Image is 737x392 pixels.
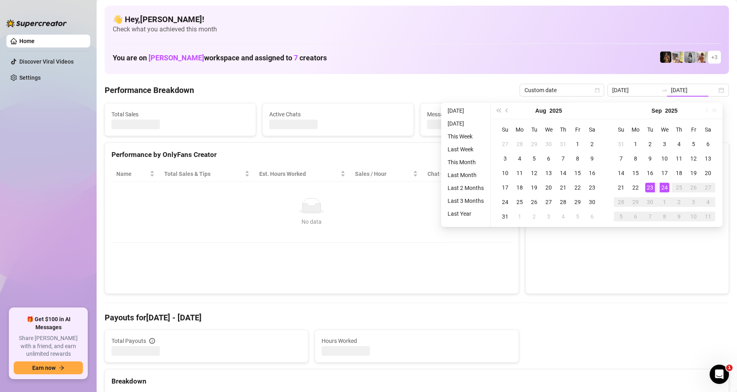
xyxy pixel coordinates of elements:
[259,169,339,178] div: Est. Hours Worked
[427,169,500,178] span: Chat Conversion
[532,149,722,160] div: Sales by OnlyFans Creator
[111,149,512,160] div: Performance by OnlyFans Creator
[19,38,35,44] a: Home
[111,110,249,119] span: Total Sales
[661,87,668,93] span: to
[149,54,204,62] span: [PERSON_NAME]
[14,316,83,331] span: 🎁 Get $100 in AI Messages
[159,166,254,182] th: Total Sales & Tips
[120,217,504,226] div: No data
[524,84,599,96] span: Custom date
[661,87,668,93] span: swap-right
[116,169,148,178] span: Name
[19,74,41,81] a: Settings
[59,365,64,371] span: arrow-right
[269,110,407,119] span: Active Chats
[111,166,159,182] th: Name
[423,166,512,182] th: Chat Conversion
[684,52,696,63] img: A
[111,336,146,345] span: Total Payouts
[355,169,411,178] span: Sales / Hour
[113,54,327,62] h1: You are on workspace and assigned to creators
[149,338,155,344] span: info-circle
[612,86,658,95] input: Start date
[322,336,512,345] span: Hours Worked
[105,312,729,323] h4: Payouts for [DATE] - [DATE]
[710,365,729,384] iframe: Intercom live chat
[711,53,718,62] span: + 3
[14,361,83,374] button: Earn nowarrow-right
[660,52,671,63] img: D
[105,85,194,96] h4: Performance Breakdown
[32,365,56,371] span: Earn now
[726,365,733,371] span: 1
[6,19,67,27] img: logo-BBDzfeDw.svg
[164,169,243,178] span: Total Sales & Tips
[14,334,83,358] span: Share [PERSON_NAME] with a friend, and earn unlimited rewards
[671,86,717,95] input: End date
[19,58,74,65] a: Discover Viral Videos
[427,110,565,119] span: Messages Sent
[672,52,683,63] img: Prinssesa4u
[595,88,600,93] span: calendar
[294,54,298,62] span: 7
[113,25,721,34] span: Check what you achieved this month
[350,166,423,182] th: Sales / Hour
[696,52,708,63] img: Green
[111,376,722,387] div: Breakdown
[113,14,721,25] h4: 👋 Hey, [PERSON_NAME] !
